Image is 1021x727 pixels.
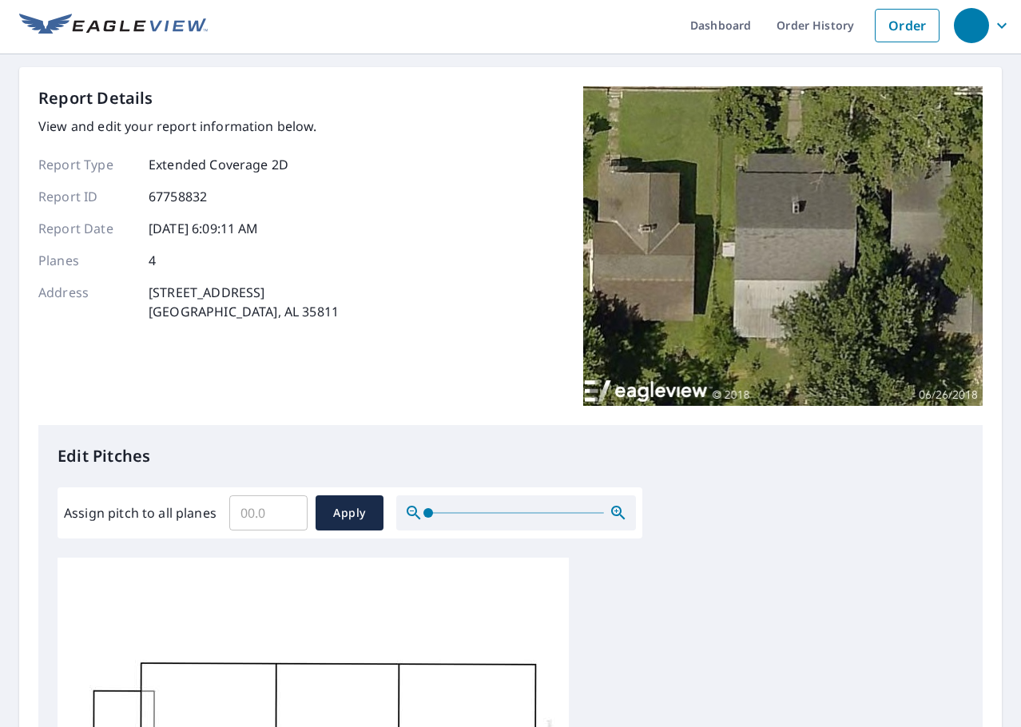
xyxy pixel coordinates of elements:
a: Order [875,9,940,42]
p: Report Details [38,86,153,110]
p: Report Date [38,219,134,238]
p: 67758832 [149,187,207,206]
img: EV Logo [19,14,208,38]
p: Report ID [38,187,134,206]
label: Assign pitch to all planes [64,503,217,522]
p: Edit Pitches [58,444,963,468]
button: Apply [316,495,383,530]
p: Address [38,283,134,321]
p: 4 [149,251,156,270]
p: Report Type [38,155,134,174]
p: View and edit your report information below. [38,117,339,136]
p: [DATE] 6:09:11 AM [149,219,259,238]
p: Extended Coverage 2D [149,155,288,174]
img: Top image [583,86,983,406]
input: 00.0 [229,491,308,535]
p: [STREET_ADDRESS] [GEOGRAPHIC_DATA], AL 35811 [149,283,339,321]
span: Apply [328,503,371,523]
p: Planes [38,251,134,270]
